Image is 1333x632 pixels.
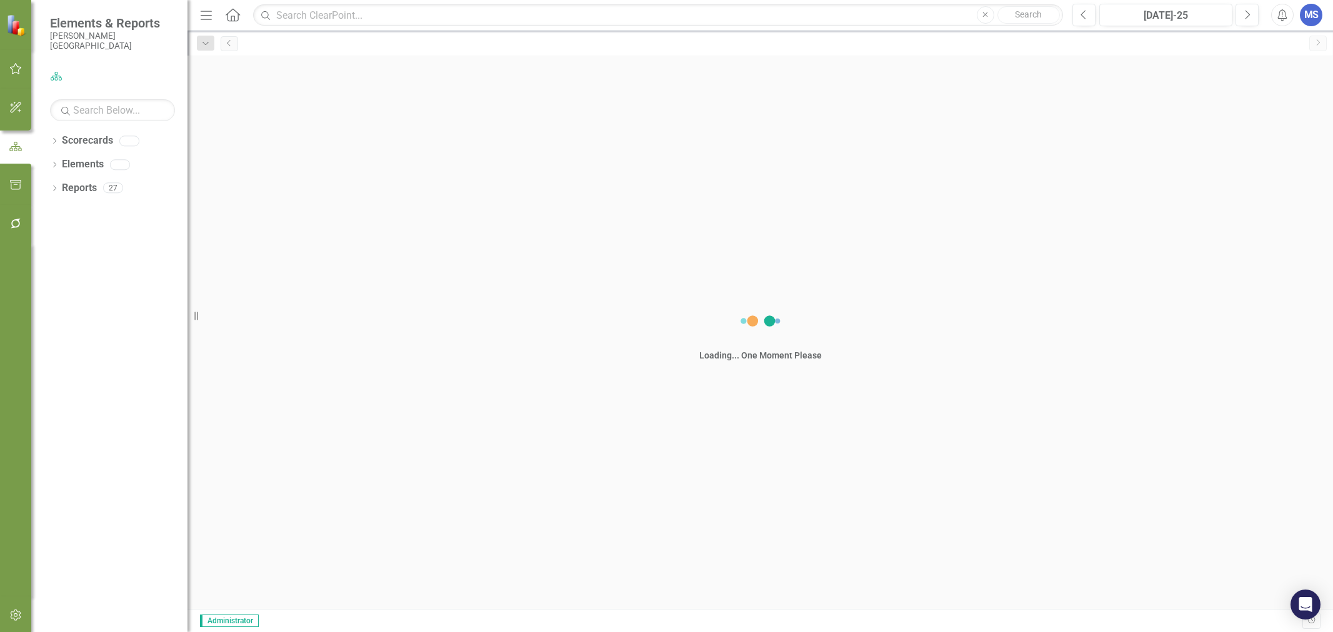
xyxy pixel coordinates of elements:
[699,349,822,362] div: Loading... One Moment Please
[62,157,104,172] a: Elements
[1104,8,1228,23] div: [DATE]-25
[1300,4,1322,26] button: MS
[62,134,113,148] a: Scorecards
[6,14,29,36] img: ClearPoint Strategy
[1291,590,1321,620] div: Open Intercom Messenger
[50,16,175,31] span: Elements & Reports
[62,181,97,195] a: Reports
[103,183,123,194] div: 27
[50,31,175,51] small: [PERSON_NAME][GEOGRAPHIC_DATA]
[200,615,259,627] span: Administrator
[253,4,1063,26] input: Search ClearPoint...
[997,6,1060,24] button: Search
[1099,4,1232,26] button: [DATE]-25
[50,99,175,121] input: Search Below...
[1015,9,1042,19] span: Search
